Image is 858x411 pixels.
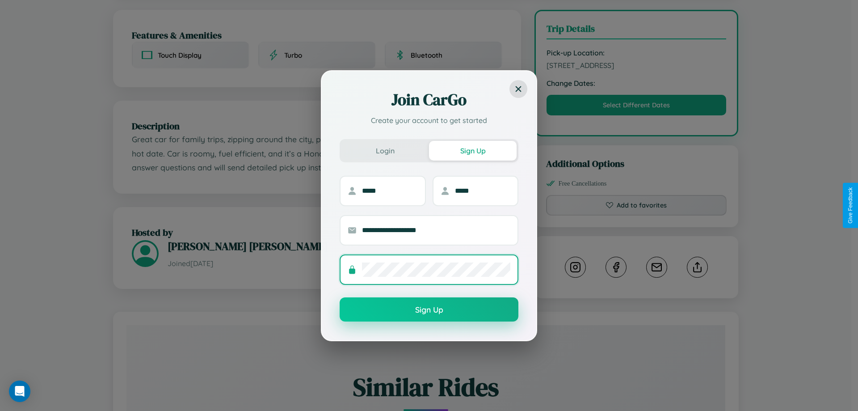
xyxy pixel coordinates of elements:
button: Sign Up [340,297,518,322]
div: Open Intercom Messenger [9,381,30,402]
button: Login [341,141,429,161]
h2: Join CarGo [340,89,518,110]
p: Create your account to get started [340,115,518,126]
button: Sign Up [429,141,517,161]
div: Give Feedback [847,187,854,224]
